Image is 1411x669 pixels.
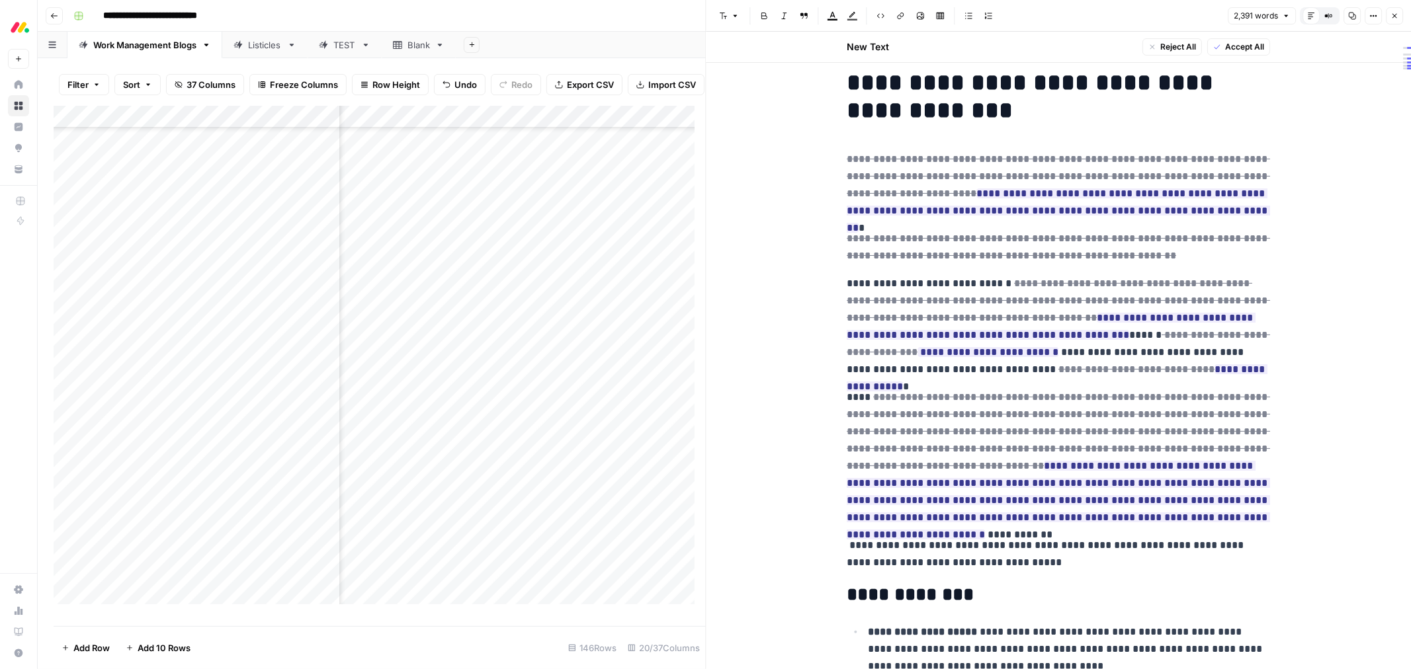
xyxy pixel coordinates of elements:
[8,95,29,116] a: Browse
[308,32,382,58] a: TEST
[1225,41,1264,53] span: Accept All
[8,74,29,95] a: Home
[333,38,356,52] div: TEST
[382,32,456,58] a: Blank
[491,74,541,95] button: Redo
[8,15,32,39] img: Monday.com Logo
[454,78,477,91] span: Undo
[622,637,706,658] div: 20/37 Columns
[67,78,89,91] span: Filter
[1142,38,1202,56] button: Reject All
[648,78,696,91] span: Import CSV
[628,74,705,95] button: Import CSV
[352,74,429,95] button: Row Height
[138,641,191,654] span: Add 10 Rows
[407,38,430,52] div: Blank
[8,579,29,600] a: Settings
[8,643,29,664] button: Help + Support
[8,159,29,180] a: Your Data
[546,74,622,95] button: Export CSV
[847,40,889,54] h2: New Text
[1234,10,1278,22] span: 2,391 words
[114,74,161,95] button: Sort
[1160,41,1196,53] span: Reject All
[563,637,622,658] div: 146 Rows
[59,74,109,95] button: Filter
[123,78,140,91] span: Sort
[8,600,29,621] a: Usage
[73,641,110,654] span: Add Row
[8,116,29,138] a: Insights
[222,32,308,58] a: Listicles
[249,74,347,95] button: Freeze Columns
[1207,38,1270,56] button: Accept All
[270,78,338,91] span: Freeze Columns
[1228,7,1296,24] button: 2,391 words
[8,138,29,159] a: Opportunities
[372,78,420,91] span: Row Height
[248,38,282,52] div: Listicles
[67,32,222,58] a: Work Management Blogs
[434,74,486,95] button: Undo
[93,38,196,52] div: Work Management Blogs
[8,621,29,643] a: Learning Hub
[118,637,198,658] button: Add 10 Rows
[187,78,235,91] span: 37 Columns
[8,11,29,44] button: Workspace: Monday.com
[511,78,533,91] span: Redo
[54,637,118,658] button: Add Row
[166,74,244,95] button: 37 Columns
[567,78,614,91] span: Export CSV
